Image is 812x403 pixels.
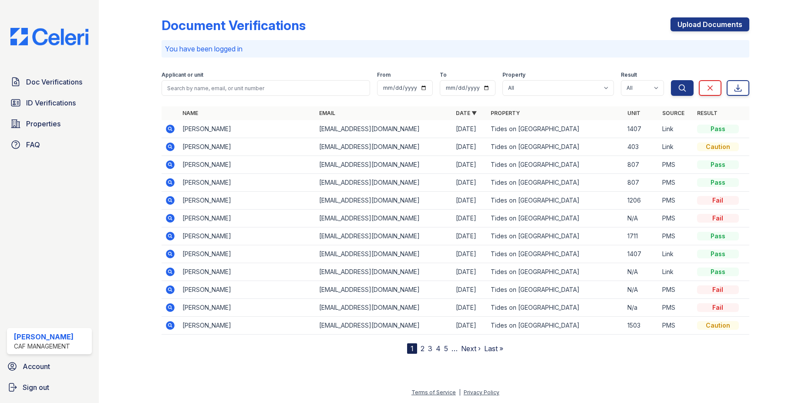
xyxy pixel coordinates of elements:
td: 403 [624,138,659,156]
a: Property [491,110,520,116]
td: [PERSON_NAME] [179,138,316,156]
td: N/A [624,281,659,299]
td: PMS [659,192,694,210]
td: [EMAIL_ADDRESS][DOMAIN_NAME] [316,263,452,281]
td: [DATE] [452,299,487,317]
td: N/A [624,263,659,281]
a: Properties [7,115,92,132]
td: Tides on [GEOGRAPHIC_DATA] [487,210,624,227]
a: Result [697,110,718,116]
td: Tides on [GEOGRAPHIC_DATA] [487,299,624,317]
td: PMS [659,299,694,317]
td: [PERSON_NAME] [179,156,316,174]
td: [EMAIL_ADDRESS][DOMAIN_NAME] [316,138,452,156]
div: Pass [697,125,739,133]
td: [EMAIL_ADDRESS][DOMAIN_NAME] [316,192,452,210]
label: Property [502,71,526,78]
div: Caution [697,142,739,151]
td: [EMAIL_ADDRESS][DOMAIN_NAME] [316,210,452,227]
a: 4 [436,344,441,353]
td: [EMAIL_ADDRESS][DOMAIN_NAME] [316,174,452,192]
a: Upload Documents [670,17,749,31]
td: Link [659,138,694,156]
td: [PERSON_NAME] [179,120,316,138]
td: [PERSON_NAME] [179,263,316,281]
td: Tides on [GEOGRAPHIC_DATA] [487,227,624,245]
td: 1503 [624,317,659,335]
a: Doc Verifications [7,73,92,91]
div: Fail [697,214,739,223]
td: [EMAIL_ADDRESS][DOMAIN_NAME] [316,227,452,245]
span: Sign out [23,382,49,393]
td: [DATE] [452,156,487,174]
td: [DATE] [452,174,487,192]
label: From [377,71,391,78]
div: Pass [697,232,739,240]
div: Fail [697,303,739,312]
img: CE_Logo_Blue-a8612792a0a2168367f1c8372b55b34899dd931a85d93a1a3d3e32e68fde9ad4.png [3,28,95,45]
a: 3 [428,344,432,353]
div: CAF Management [14,342,74,351]
a: Email [319,110,335,116]
div: Caution [697,321,739,330]
td: 1206 [624,192,659,210]
div: Pass [697,178,739,187]
a: 5 [444,344,448,353]
td: 807 [624,156,659,174]
a: ID Verifications [7,94,92,112]
a: Source [662,110,684,116]
td: Link [659,245,694,263]
td: [PERSON_NAME] [179,245,316,263]
td: 1407 [624,245,659,263]
td: Tides on [GEOGRAPHIC_DATA] [487,156,624,174]
td: [EMAIL_ADDRESS][DOMAIN_NAME] [316,281,452,299]
div: | [459,389,461,396]
td: PMS [659,210,694,227]
td: N/a [624,299,659,317]
td: [PERSON_NAME] [179,192,316,210]
td: [DATE] [452,138,487,156]
span: ID Verifications [26,98,76,108]
td: [EMAIL_ADDRESS][DOMAIN_NAME] [316,245,452,263]
label: To [440,71,447,78]
td: Tides on [GEOGRAPHIC_DATA] [487,192,624,210]
td: [PERSON_NAME] [179,174,316,192]
a: Unit [627,110,640,116]
a: Account [3,358,95,375]
div: Pass [697,250,739,258]
div: Document Verifications [162,17,306,33]
td: 1407 [624,120,659,138]
div: Pass [697,160,739,169]
td: PMS [659,227,694,245]
div: Fail [697,285,739,294]
a: Last » [484,344,503,353]
td: [PERSON_NAME] [179,299,316,317]
td: N/A [624,210,659,227]
td: PMS [659,317,694,335]
td: [DATE] [452,317,487,335]
td: Link [659,263,694,281]
a: Date ▼ [456,110,477,116]
div: 1 [407,343,417,354]
td: Tides on [GEOGRAPHIC_DATA] [487,174,624,192]
td: Tides on [GEOGRAPHIC_DATA] [487,245,624,263]
td: [DATE] [452,210,487,227]
td: 1711 [624,227,659,245]
td: [PERSON_NAME] [179,317,316,335]
span: Doc Verifications [26,77,82,87]
p: You have been logged in [165,44,745,54]
td: [PERSON_NAME] [179,227,316,245]
span: FAQ [26,139,40,150]
span: Properties [26,119,61,129]
td: 807 [624,174,659,192]
td: [PERSON_NAME] [179,281,316,299]
td: [DATE] [452,245,487,263]
span: … [451,343,458,354]
a: Sign out [3,379,95,396]
a: 2 [421,344,425,353]
td: [DATE] [452,120,487,138]
div: [PERSON_NAME] [14,332,74,342]
td: PMS [659,174,694,192]
td: [EMAIL_ADDRESS][DOMAIN_NAME] [316,317,452,335]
